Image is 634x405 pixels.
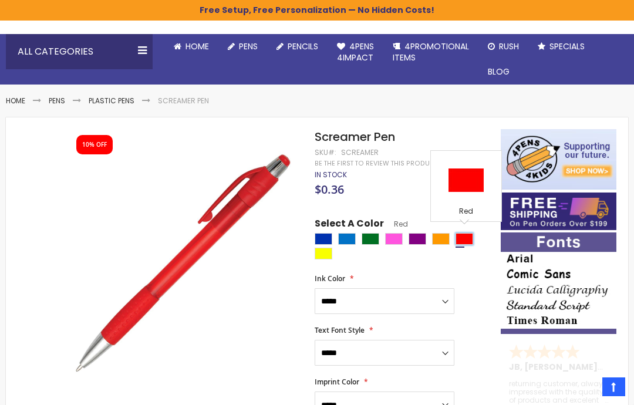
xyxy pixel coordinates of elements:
[509,361,602,373] span: JB, [PERSON_NAME]
[89,96,134,106] a: Plastic Pens
[158,96,209,106] li: Screamer Pen
[501,232,616,334] img: font-personalization-examples
[315,170,347,180] div: Availability
[341,148,379,157] div: Screamer
[337,41,374,63] span: 4Pens 4impact
[456,233,473,245] div: Red
[267,34,328,59] a: Pencils
[432,233,450,245] div: Orange
[383,34,478,70] a: 4PROMOTIONALITEMS
[509,380,608,405] div: returning customer, always impressed with the quality of products and excelent service, will retu...
[488,66,510,77] span: Blog
[218,34,267,59] a: Pens
[6,96,25,106] a: Home
[6,34,153,69] div: All Categories
[315,248,332,259] div: Yellow
[328,34,383,70] a: 4Pens4impact
[384,219,408,229] span: Red
[385,233,403,245] div: Pink
[528,34,594,59] a: Specials
[186,41,209,52] span: Home
[315,325,365,335] span: Text Font Style
[315,377,359,387] span: Imprint Color
[315,147,336,157] strong: SKU
[164,34,218,59] a: Home
[82,141,107,149] div: 10% OFF
[315,274,345,283] span: Ink Color
[501,129,616,190] img: 4pens 4 kids
[315,181,344,197] span: $0.36
[315,217,384,233] span: Select A Color
[393,41,469,63] span: 4PROMOTIONAL ITEMS
[409,233,426,245] div: Purple
[549,41,585,52] span: Specials
[362,233,379,245] div: Green
[501,193,616,230] img: Free shipping on orders over $199
[602,377,625,396] a: Top
[499,41,519,52] span: Rush
[315,170,347,180] span: In stock
[606,361,616,373] span: NJ
[338,233,356,245] div: Blue Light
[66,146,301,380] img: screamer_red_1.jpg
[315,129,395,145] span: Screamer Pen
[478,34,528,59] a: Rush
[315,233,332,245] div: Blue
[288,41,318,52] span: Pencils
[315,159,438,168] a: Be the first to review this product
[478,59,519,85] a: Blog
[239,41,258,52] span: Pens
[434,207,498,218] div: Red
[49,96,65,106] a: Pens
